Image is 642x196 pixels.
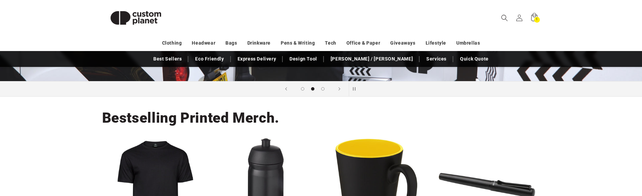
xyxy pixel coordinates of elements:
button: Next slide [332,81,347,96]
button: Load slide 2 of 3 [308,84,318,94]
a: Tech [325,37,336,49]
a: Express Delivery [234,53,280,65]
button: Load slide 3 of 3 [318,84,328,94]
a: Pens & Writing [281,37,315,49]
a: Services [423,53,450,65]
a: [PERSON_NAME] / [PERSON_NAME] [327,53,416,65]
a: Clothing [162,37,182,49]
a: Eco Friendly [192,53,227,65]
a: Quick Quote [457,53,492,65]
button: Previous slide [279,81,294,96]
a: Headwear [192,37,215,49]
iframe: Chat Widget [526,123,642,196]
h2: Bestselling Printed Merch. [102,109,279,127]
span: 1 [536,17,538,23]
a: Umbrellas [456,37,480,49]
a: Design Tool [286,53,320,65]
a: Best Sellers [150,53,185,65]
a: Office & Paper [346,37,380,49]
button: Load slide 1 of 3 [298,84,308,94]
img: Custom Planet [102,3,170,33]
button: Pause slideshow [349,81,364,96]
a: Giveaways [390,37,415,49]
a: Drinkware [247,37,271,49]
a: Bags [225,37,237,49]
a: Lifestyle [426,37,446,49]
summary: Search [497,10,512,25]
